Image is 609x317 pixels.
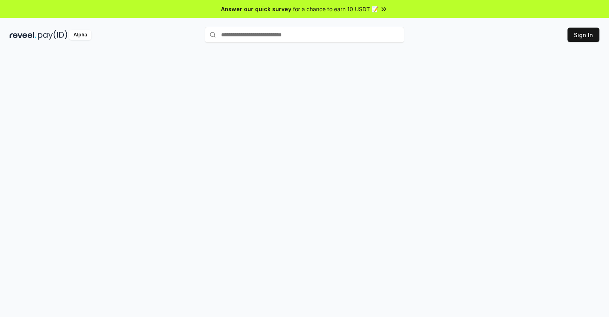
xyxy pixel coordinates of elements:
[38,30,67,40] img: pay_id
[567,28,599,42] button: Sign In
[221,5,291,13] span: Answer our quick survey
[10,30,36,40] img: reveel_dark
[293,5,378,13] span: for a chance to earn 10 USDT 📝
[69,30,91,40] div: Alpha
